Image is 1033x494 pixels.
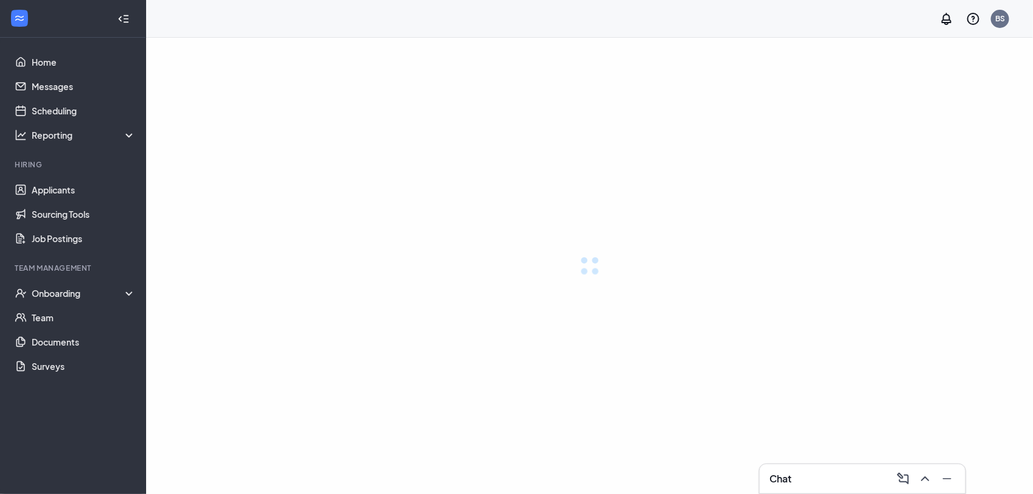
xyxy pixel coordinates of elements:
svg: UserCheck [15,287,27,299]
svg: ChevronUp [918,471,933,486]
a: Sourcing Tools [32,202,136,226]
div: Hiring [15,159,133,170]
a: Messages [32,74,136,99]
a: Home [32,50,136,74]
div: BS [995,13,1005,24]
a: Documents [32,330,136,354]
button: ChevronUp [914,469,934,489]
svg: Notifications [939,12,954,26]
svg: Analysis [15,129,27,141]
button: ComposeMessage [892,469,912,489]
div: Reporting [32,129,136,141]
svg: Minimize [940,471,954,486]
a: Applicants [32,178,136,202]
a: Job Postings [32,226,136,251]
div: Team Management [15,263,133,273]
h3: Chat [769,472,791,485]
svg: QuestionInfo [966,12,981,26]
a: Surveys [32,354,136,378]
a: Team [32,305,136,330]
button: Minimize [936,469,956,489]
a: Scheduling [32,99,136,123]
svg: ComposeMessage [896,471,911,486]
div: Onboarding [32,287,136,299]
svg: WorkstreamLogo [13,12,26,24]
svg: Collapse [117,13,130,25]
